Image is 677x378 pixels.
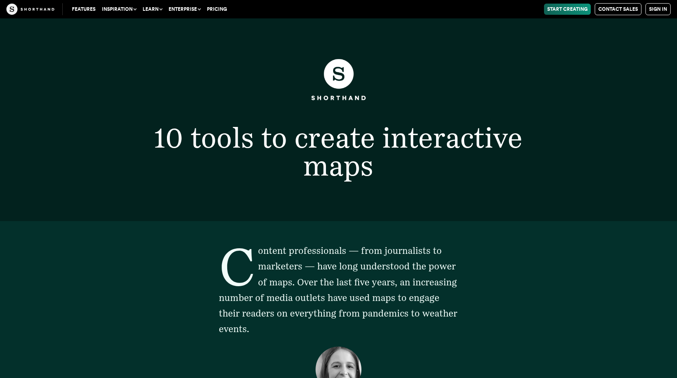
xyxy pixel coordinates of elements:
[112,124,565,180] h1: 10 tools to create interactive maps
[69,4,99,15] a: Features
[219,245,457,334] span: Content professionals — from journalists to marketers — have long understood the power of maps. O...
[645,3,671,15] a: Sign in
[6,4,54,15] img: The Craft
[204,4,230,15] a: Pricing
[544,4,591,15] a: Start Creating
[99,4,139,15] button: Inspiration
[139,4,165,15] button: Learn
[165,4,204,15] button: Enterprise
[595,3,641,15] a: Contact Sales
